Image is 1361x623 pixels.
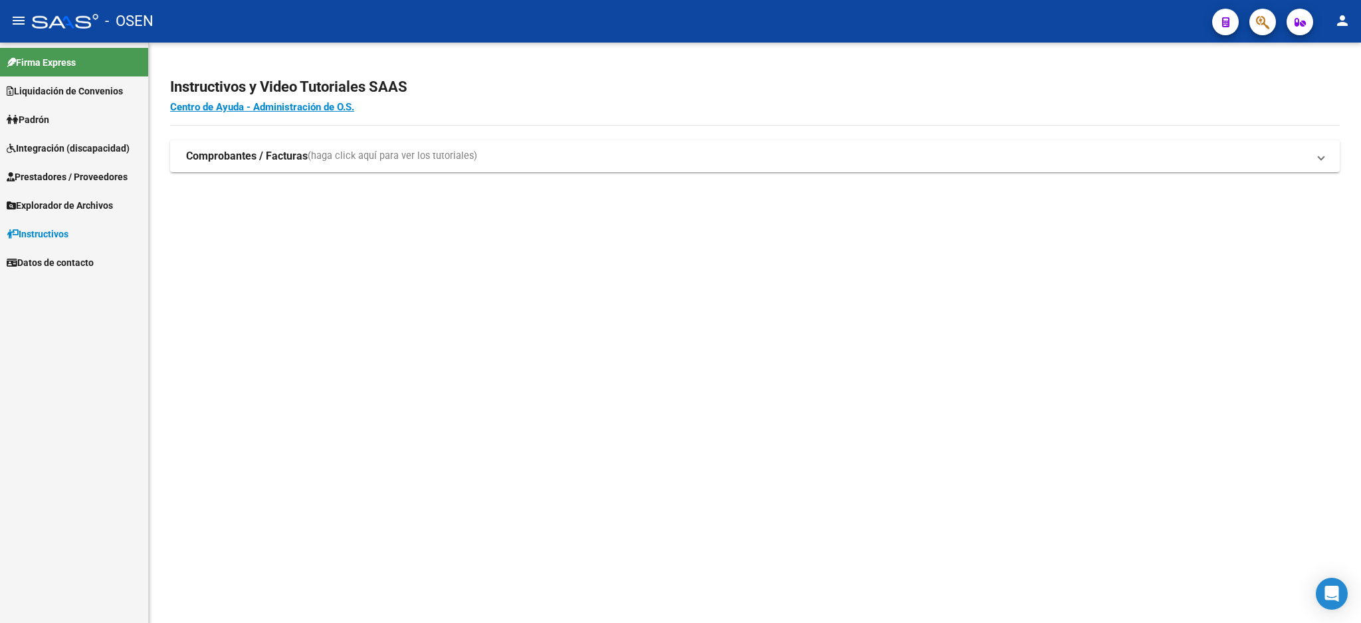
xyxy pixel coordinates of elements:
[7,141,130,156] span: Integración (discapacidad)
[1334,13,1350,29] mat-icon: person
[170,74,1340,100] h2: Instructivos y Video Tutoriales SAAS
[308,149,477,164] span: (haga click aquí para ver los tutoriales)
[105,7,154,36] span: - OSEN
[7,198,113,213] span: Explorador de Archivos
[7,55,76,70] span: Firma Express
[7,227,68,241] span: Instructivos
[7,84,123,98] span: Liquidación de Convenios
[186,149,308,164] strong: Comprobantes / Facturas
[7,112,49,127] span: Padrón
[7,170,128,184] span: Prestadores / Proveedores
[11,13,27,29] mat-icon: menu
[7,255,94,270] span: Datos de contacto
[170,101,354,113] a: Centro de Ayuda - Administración de O.S.
[170,140,1340,172] mat-expansion-panel-header: Comprobantes / Facturas(haga click aquí para ver los tutoriales)
[1316,578,1348,610] div: Open Intercom Messenger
